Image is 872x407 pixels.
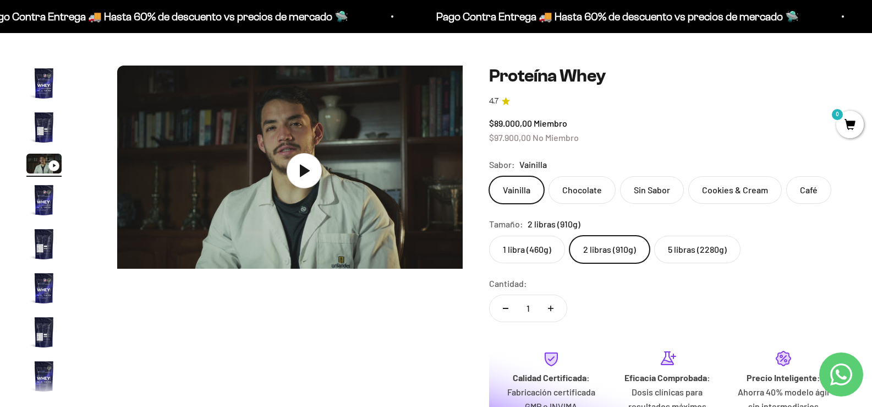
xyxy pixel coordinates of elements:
[490,295,522,322] button: Reducir cantidad
[26,314,62,353] button: Ir al artículo 7
[26,270,62,306] img: Proteína Whey
[26,110,62,148] button: Ir al artículo 2
[489,217,523,231] legend: Tamaño:
[26,359,62,397] button: Ir al artículo 8
[26,226,62,262] img: Proteína Whey
[836,120,864,132] a: 0
[489,95,498,107] span: 4.7
[26,182,62,221] button: Ir al artículo 4
[26,226,62,265] button: Ir al artículo 5
[534,118,567,128] span: Miembro
[624,372,710,383] strong: Eficacia Comprobada:
[747,372,820,383] strong: Precio Inteligente:
[535,295,567,322] button: Aumentar cantidad
[831,108,844,121] mark: 0
[26,182,62,218] img: Proteína Whey
[489,276,527,291] label: Cantidad:
[533,132,579,143] span: No Miembro
[519,158,547,172] span: Vainilla
[489,158,515,172] legend: Sabor:
[26,314,62,350] img: Proteína Whey
[513,372,590,383] strong: Calidad Certificada:
[26,270,62,309] button: Ir al artículo 6
[489,66,846,86] h1: Proteína Whey
[489,132,531,143] span: $97.900,00
[489,95,846,107] a: 4.74.7 de 5.0 estrellas
[489,118,532,128] span: $89.000,00
[26,66,62,104] button: Ir al artículo 1
[26,66,62,101] img: Proteína Whey
[26,154,62,177] button: Ir al artículo 3
[26,110,62,145] img: Proteína Whey
[528,217,580,231] span: 2 libras (910g)
[26,359,62,394] img: Proteína Whey
[432,8,795,25] p: Pago Contra Entrega 🚚 Hasta 60% de descuento vs precios de mercado 🛸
